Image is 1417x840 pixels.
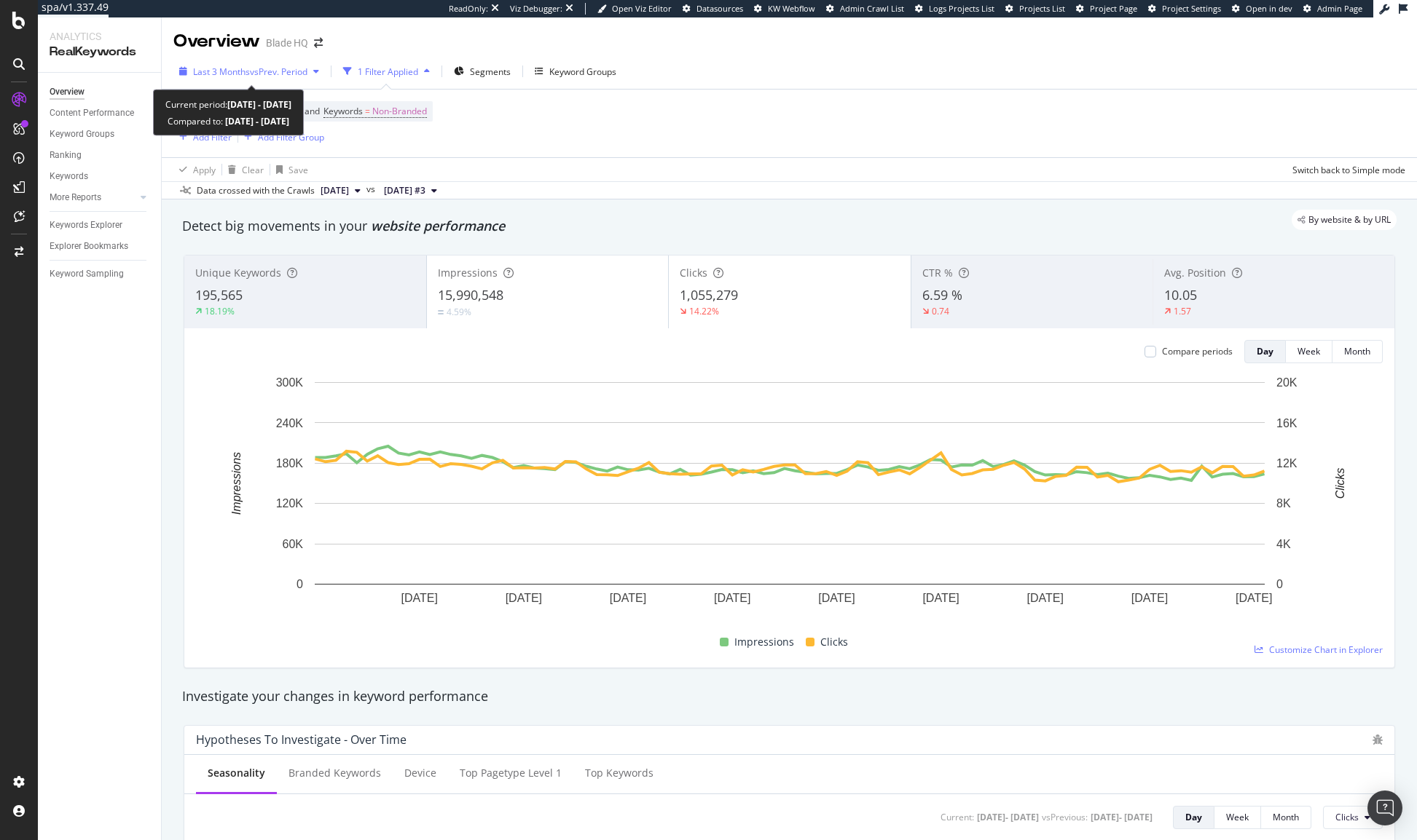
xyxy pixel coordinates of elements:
[1236,592,1272,604] text: [DATE]
[358,66,418,78] div: 1 Filter Applied
[1269,643,1383,656] span: Customize Chart in Explorer
[1214,806,1261,829] button: Week
[50,218,122,233] div: Keywords Explorer
[438,266,498,280] span: Impressions
[680,266,707,280] span: Clicks
[585,766,653,780] div: Top Keywords
[50,169,151,184] a: Keywords
[223,115,289,127] b: [DATE] - [DATE]
[1257,345,1273,357] div: Day
[173,128,232,146] button: Add Filter
[195,266,281,280] span: Unique Keywords
[1308,215,1391,224] span: By website & by URL
[1091,811,1153,823] div: [DATE] - [DATE]
[365,105,370,117] span: =
[597,3,672,15] a: Open Viz Editor
[50,190,101,205] div: More Reports
[230,452,243,515] text: Impressions
[460,766,562,780] div: Top pagetype Level 1
[689,305,719,317] div: 14.22%
[1162,345,1233,357] div: Compare periods
[1226,811,1249,823] div: Week
[168,113,289,130] div: Compared to:
[1261,806,1311,829] button: Month
[1090,3,1137,14] span: Project Page
[977,811,1039,823] div: [DATE] - [DATE]
[734,633,794,651] span: Impressions
[196,732,407,747] div: Hypotheses to Investigate - Over Time
[1185,811,1202,823] div: Day
[915,3,994,15] a: Logs Projects List
[768,3,815,14] span: KW Webflow
[1276,457,1298,469] text: 12K
[50,239,151,254] a: Explorer Bookmarks
[1042,811,1088,823] div: vs Previous :
[50,148,151,163] a: Ranking
[314,38,323,48] div: arrow-right-arrow-left
[337,60,436,83] button: 1 Filter Applied
[1232,3,1292,15] a: Open in dev
[1323,806,1383,829] button: Clicks
[929,3,994,14] span: Logs Projects List
[1276,497,1291,510] text: 8K
[1162,3,1221,14] span: Project Settings
[315,182,366,199] button: [DATE]
[404,766,436,780] div: Device
[1164,266,1226,280] span: Avg. Position
[50,266,124,282] div: Keyword Sampling
[1131,592,1168,604] text: [DATE]
[610,592,646,604] text: [DATE]
[50,84,151,100] a: Overview
[305,105,320,117] span: and
[1005,3,1065,15] a: Projects List
[922,266,953,280] span: CTR %
[1298,345,1320,357] div: Week
[173,29,260,54] div: Overview
[238,128,324,146] button: Add Filter Group
[1244,340,1286,363] button: Day
[195,286,243,304] span: 195,565
[250,66,307,78] span: vs Prev. Period
[1292,164,1405,176] div: Switch back to Simple mode
[258,131,324,143] div: Add Filter Group
[50,29,149,44] div: Analytics
[1027,592,1064,604] text: [DATE]
[1076,3,1137,15] a: Project Page
[321,184,349,197] span: 2025 Sep. 14th
[165,96,291,113] div: Current period:
[173,158,216,181] button: Apply
[173,60,325,83] button: Last 3 MonthsvsPrev. Period
[50,239,128,254] div: Explorer Bookmarks
[323,105,363,117] span: Keywords
[922,286,962,304] span: 6.59 %
[50,127,114,142] div: Keyword Groups
[50,266,151,282] a: Keyword Sampling
[1246,3,1292,14] span: Open in dev
[1334,468,1346,499] text: Clicks
[1287,158,1405,181] button: Switch back to Simple mode
[276,416,304,429] text: 240K
[196,375,1383,628] svg: A chart.
[1276,376,1298,389] text: 20K
[754,3,815,15] a: KW Webflow
[1164,286,1197,304] span: 10.05
[818,592,855,604] text: [DATE]
[50,44,149,60] div: RealKeywords
[683,3,743,15] a: Datasources
[227,98,291,111] b: [DATE] - [DATE]
[372,101,427,122] span: Non-Branded
[941,811,974,823] div: Current:
[1344,345,1370,357] div: Month
[197,184,315,197] div: Data crossed with the Crawls
[1317,3,1362,14] span: Admin Page
[50,127,151,142] a: Keyword Groups
[1255,643,1383,656] a: Customize Chart in Explorer
[1373,734,1383,745] div: bug
[297,578,303,590] text: 0
[182,687,1397,706] div: Investigate your changes in keyword performance
[1276,578,1283,590] text: 0
[447,306,471,318] div: 4.59%
[438,310,444,314] img: Equal
[50,218,151,233] a: Keywords Explorer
